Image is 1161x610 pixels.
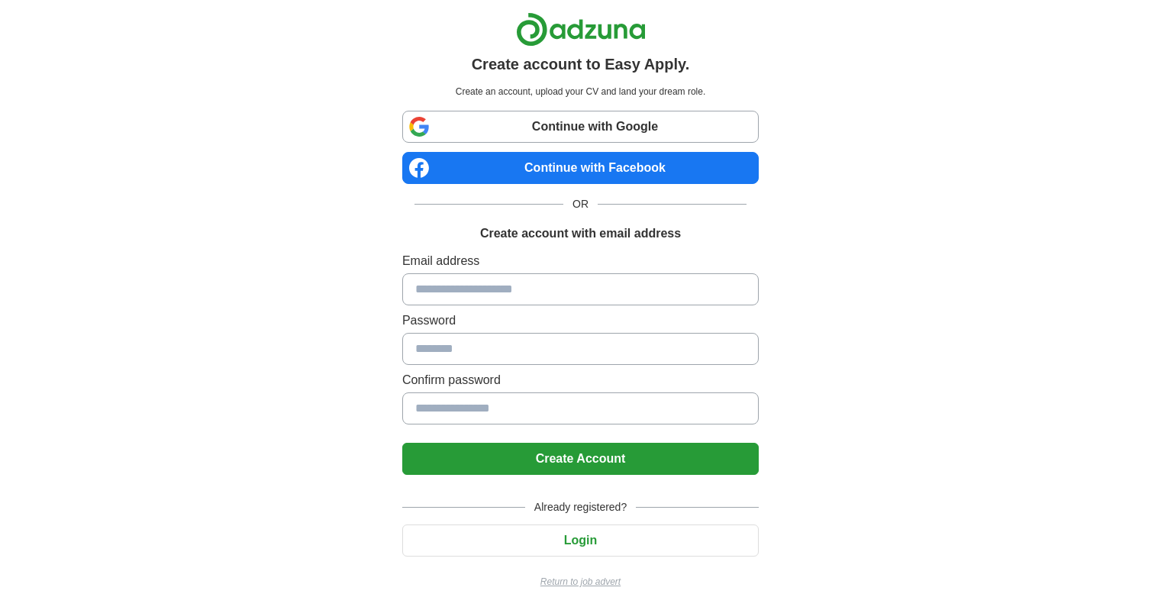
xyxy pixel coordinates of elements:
[402,111,759,143] a: Continue with Google
[402,524,759,557] button: Login
[402,371,759,389] label: Confirm password
[480,224,681,243] h1: Create account with email address
[516,12,646,47] img: Adzuna logo
[405,85,756,98] p: Create an account, upload your CV and land your dream role.
[402,311,759,330] label: Password
[402,443,759,475] button: Create Account
[402,152,759,184] a: Continue with Facebook
[402,575,759,589] a: Return to job advert
[525,499,636,515] span: Already registered?
[402,252,759,270] label: Email address
[472,53,690,76] h1: Create account to Easy Apply.
[402,534,759,547] a: Login
[563,196,598,212] span: OR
